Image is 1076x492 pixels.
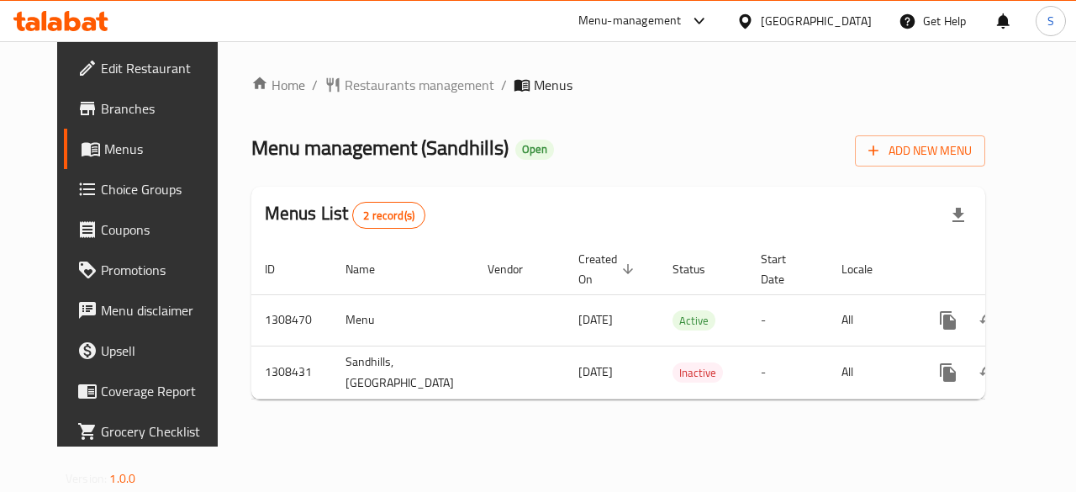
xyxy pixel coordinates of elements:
div: Active [672,310,715,331]
span: 2 record(s) [353,208,425,224]
span: Inactive [672,363,723,383]
a: Menus [64,129,237,169]
td: - [747,294,828,346]
span: Add New Menu [868,140,972,161]
span: Menus [534,75,572,95]
span: Menu management ( Sandhills ) [251,129,509,167]
nav: breadcrumb [251,75,985,95]
a: Home [251,75,305,95]
a: Upsell [64,331,237,371]
button: Change Status [968,300,1009,341]
span: [DATE] [578,309,613,331]
a: Branches [64,88,237,129]
a: Choice Groups [64,169,237,209]
span: S [1047,12,1054,30]
h2: Menus List [265,201,425,229]
td: Menu [332,294,474,346]
a: Promotions [64,250,237,290]
span: Restaurants management [345,75,494,95]
div: Export file [938,195,978,235]
span: [DATE] [578,361,613,383]
span: Active [672,311,715,331]
a: Menu disclaimer [64,290,237,331]
span: Branches [101,98,224,119]
span: Edit Restaurant [101,58,224,78]
span: Version: [66,468,107,489]
span: Menus [104,139,224,159]
div: [GEOGRAPHIC_DATA] [761,12,872,30]
span: Status [672,259,727,279]
button: more [928,352,968,393]
span: Choice Groups [101,179,224,199]
a: Edit Restaurant [64,48,237,88]
td: 1308431 [251,346,332,399]
td: - [747,346,828,399]
a: Grocery Checklist [64,411,237,452]
button: Change Status [968,352,1009,393]
span: Coverage Report [101,381,224,401]
span: Menu disclaimer [101,300,224,320]
div: Inactive [672,362,723,383]
td: All [828,346,915,399]
td: All [828,294,915,346]
span: Locale [841,259,894,279]
td: 1308470 [251,294,332,346]
a: Coupons [64,209,237,250]
div: Total records count [352,202,425,229]
span: Name [345,259,397,279]
div: Open [515,140,554,160]
div: Menu-management [578,11,682,31]
span: Promotions [101,260,224,280]
a: Restaurants management [324,75,494,95]
span: Vendor [488,259,545,279]
span: Upsell [101,341,224,361]
li: / [501,75,507,95]
button: Add New Menu [855,135,985,167]
span: Start Date [761,249,808,289]
li: / [312,75,318,95]
a: Coverage Report [64,371,237,411]
span: Open [515,142,554,156]
span: Created On [578,249,639,289]
span: ID [265,259,297,279]
span: Grocery Checklist [101,421,224,442]
td: Sandhills,[GEOGRAPHIC_DATA] [332,346,474,399]
button: more [928,300,968,341]
span: 1.0.0 [109,468,135,489]
span: Coupons [101,220,224,240]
